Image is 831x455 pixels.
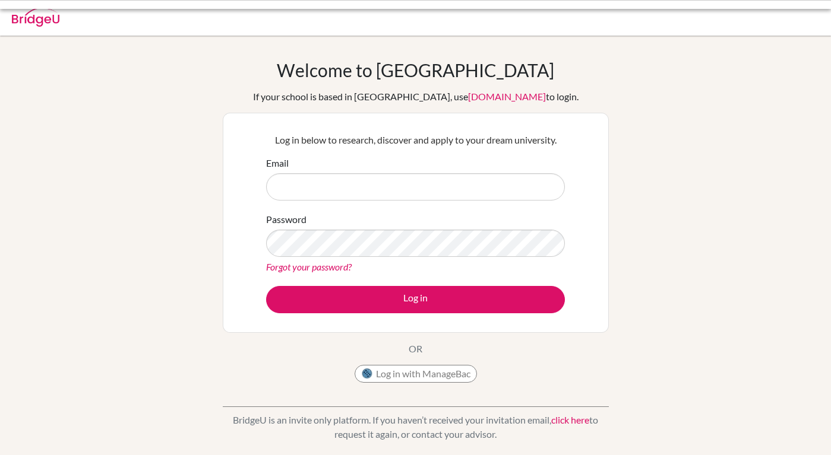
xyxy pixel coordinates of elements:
[409,342,422,356] p: OR
[266,156,289,170] label: Email
[468,91,546,102] a: [DOMAIN_NAME]
[266,286,565,313] button: Log in
[223,413,609,441] p: BridgeU is an invite only platform. If you haven’t received your invitation email, to request it ...
[266,133,565,147] p: Log in below to research, discover and apply to your dream university.
[355,365,477,383] button: Log in with ManageBac
[266,261,352,272] a: Forgot your password?
[12,8,59,27] img: Bridge-U
[266,212,307,227] label: Password
[277,59,554,81] h1: Welcome to [GEOGRAPHIC_DATA]
[253,90,579,104] div: If your school is based in [GEOGRAPHIC_DATA], use to login.
[551,414,589,425] a: click here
